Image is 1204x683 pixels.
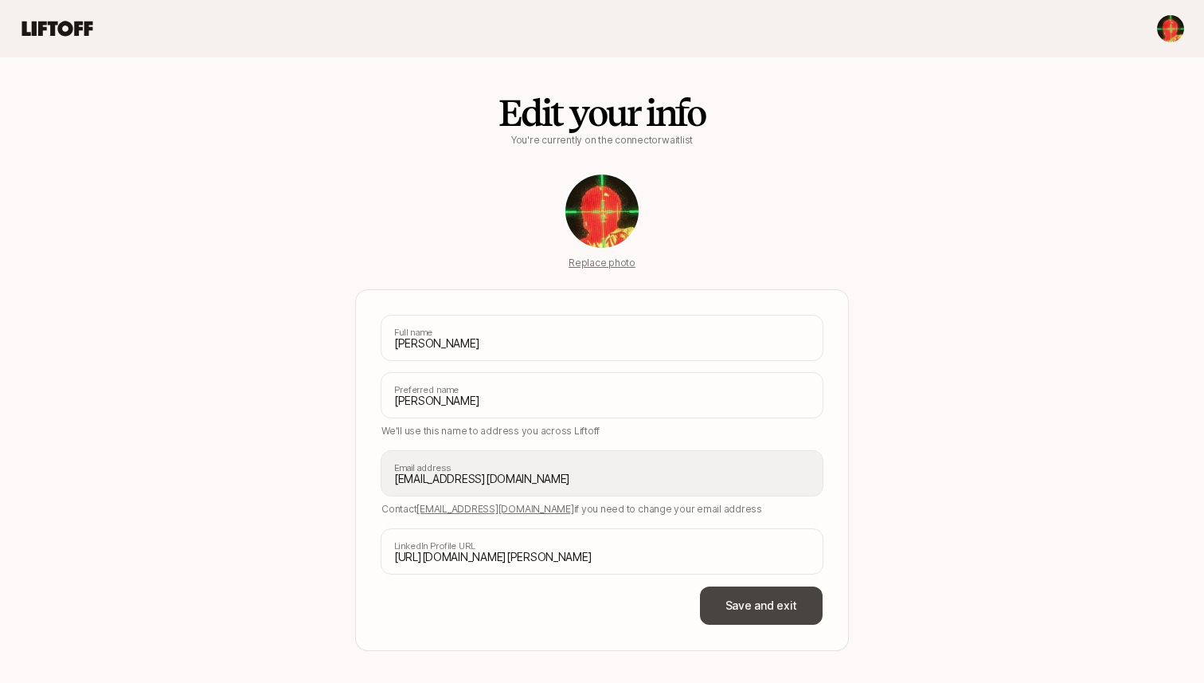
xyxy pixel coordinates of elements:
[1157,15,1184,42] img: Adrian Oduma
[416,503,573,515] span: [EMAIL_ADDRESS][DOMAIN_NAME]
[381,424,823,438] p: We'll use this name to address you across Liftoff
[569,256,635,270] p: Replace photo
[565,175,639,248] img: ACg8ocKJl0f1KsqFta8PJtms8zjY0CPWyd2i01lCegmt2wFV8dqHQSCv=s160-c
[498,93,706,133] h2: Edit your info
[1156,14,1185,43] button: Adrian Oduma
[381,502,823,516] p: Contact if you need to change your email address
[511,133,693,147] p: You're currently on the connector waitlist
[700,587,823,625] button: Save and exit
